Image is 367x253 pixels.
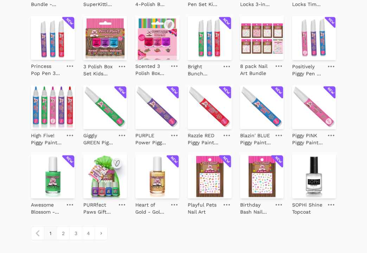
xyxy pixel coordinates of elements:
p: Princess Pop Pen 3-pack Kids Non-toxic Nail Polish [31,63,62,77]
p: Blazin' BLUE Piggy Paint Pen - Kids Non-toxic Nail Polish [240,132,271,146]
img: Positively Piggy Pen 3-pack - Kids Non-toxic Nail Polish [292,16,336,60]
p: Bright Bunch Bundle 3-Pack Pens - Kids Non-toxic Nail Polish [188,63,219,77]
a: SOPHi Shine Topcoat [292,198,323,215]
img: Razzle RED Piggy Paint Pen - Kids Non-toxic Nail Polish [188,86,232,129]
p: Awesome Blossom - Matte Green [31,201,62,215]
a: PURRfect Paws Gift Set - Kids Non-toxic Nail Polish [83,198,115,215]
img: Giggly GREEN Piggy Paint Pen - Kids Non-toxic Nail Polish [83,86,127,129]
p: Positively Piggy Pen 3-pack - Kids Non-toxic Nail Polish [292,63,323,77]
nav: pagination [31,227,108,240]
img: 8 pack Nail Art Bundle [240,16,284,60]
p: Playful Pets Nail Art [188,201,219,215]
p: Heart of Gold - Gold Glitter [135,201,167,215]
a: Scented 3 Polish Box Set - Kids Non-toxic Nail Polish [135,60,167,77]
a: Birthday Bash Nail Art [240,198,271,215]
a: Awesome Blossom - Matte Green [31,198,62,215]
img: Scented 3 Polish Box Set - Kids Non-toxic Nail Polish [135,16,179,60]
img: 3 Polish Box Set Kids Non-toxic Nail Polish [83,16,127,60]
img: High Five! Piggy Paint Pen Bundle - Kids Non-toxic Nail Polish [31,86,75,129]
a: Positively Piggy Pen 3-pack - Kids Non-toxic Nail Polish [292,60,323,77]
p: Piggy PINK Piggy Paint Pen - Kids Non-toxic Nail Polish [292,132,323,146]
p: 8 pack Nail Art Bundle [240,63,271,77]
p: Scented 3 Polish Box Set - Kids Non-toxic Nail Polish [135,63,167,77]
img: Princess Pop Pen 3-pack Kids Non-toxic Nail Polish [31,16,75,60]
a: 8 pack Nail Art Bundle [240,60,271,77]
p: Birthday Bash Nail Art [240,201,271,215]
a: Playful Pets Nail Art [188,198,219,215]
a: Razzle RED Piggy Paint Pen - Kids Non-toxic Nail Polish [188,129,219,146]
img: Awesome Blossom - Matte Green [31,154,75,198]
p: PURPLE Power Piggy Paint Pen - Kids Non-toxic Nail Polish [135,132,167,146]
p: Razzle RED Piggy Paint Pen - Kids Non-toxic Nail Polish [188,132,219,146]
a: Piggy PINK Piggy Paint Pen - Kids Non-toxic Nail Polish [292,129,323,146]
a: 3 [69,227,82,240]
a: 4 [82,227,95,240]
img: Heart of Gold - Gold Glitter [135,154,179,198]
span: 1 [44,227,57,240]
a: Princess Pop Pen 3-pack Kids Non-toxic Nail Polish [31,60,62,77]
img: PURPLE Power Piggy Paint Pen - Kids Non-toxic Nail Polish [135,86,179,129]
a: Giggly GREEN Piggy Paint Pen - Kids Non-toxic Nail Polish [83,129,115,146]
img: Birthday Bash Nail Art [240,154,284,198]
img: SOPHi Shine Topcoat [292,154,336,198]
img: Bright Bunch Bundle 3-Pack Pens - Kids Non-toxic Nail Polish [188,16,232,60]
img: Piggy PINK Piggy Paint Pen - Kids Non-toxic Nail Polish [292,86,336,129]
a: PURPLE Power Piggy Paint Pen - Kids Non-toxic Nail Polish [135,129,167,146]
img: Playful Pets Nail Art [188,154,232,198]
img: PURRfect Paws Gift Set - Kids Non-toxic Nail Polish [83,154,127,198]
a: High Five! Piggy Paint Pen Bundle - Kids Non-toxic Nail Polish [31,129,62,146]
a: Blazin' BLUE Piggy Paint Pen - Kids Non-toxic Nail Polish [240,129,271,146]
a: 3 Polish Box Set Kids Non-toxic Nail Polish [83,60,115,77]
img: Blazin' BLUE Piggy Paint Pen - Kids Non-toxic Nail Polish [240,86,284,129]
p: 3 Polish Box Set Kids Non-toxic Nail Polish [83,63,115,77]
a: Heart of Gold - Gold Glitter [135,198,167,215]
p: SOPHi Shine Topcoat [292,201,323,215]
p: High Five! Piggy Paint Pen Bundle - Kids Non-toxic Nail Polish [31,132,62,146]
p: PURRfect Paws Gift Set - Kids Non-toxic Nail Polish [83,201,115,215]
p: Giggly GREEN Piggy Paint Pen - Kids Non-toxic Nail Polish [83,132,115,146]
a: 2 [57,227,69,240]
a: Bright Bunch Bundle 3-Pack Pens - Kids Non-toxic Nail Polish [188,60,219,77]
